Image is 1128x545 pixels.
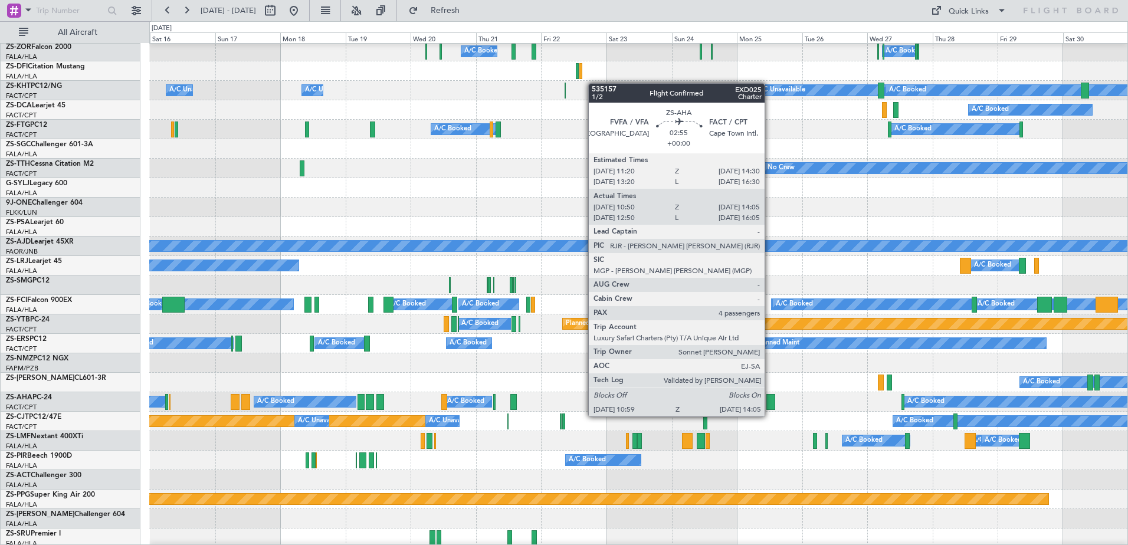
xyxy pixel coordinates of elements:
[972,101,1009,119] div: A/C Booked
[6,141,31,148] span: ZS-SGC
[6,189,37,198] a: FALA/HLA
[6,433,83,440] a: ZS-LMFNextant 400XTi
[756,81,805,99] div: A/C Unavailable
[6,208,37,217] a: FLKK/LUN
[998,32,1063,43] div: Fri 29
[6,355,68,362] a: ZS-NMZPC12 NGX
[6,297,72,304] a: ZS-FCIFalcon 900EX
[31,28,124,37] span: All Aircraft
[1023,373,1060,391] div: A/C Booked
[6,375,106,382] a: ZS-[PERSON_NAME]CL601-3R
[6,472,31,479] span: ZS-ACT
[6,199,32,206] span: 9J-ONE
[6,141,93,148] a: ZS-SGCChallenger 601-3A
[566,315,635,333] div: Planned Maint Lanseria
[672,32,737,43] div: Sun 24
[6,511,74,518] span: ZS-[PERSON_NAME]
[737,32,802,43] div: Mon 25
[6,336,47,343] a: ZS-ERSPC12
[298,412,347,430] div: A/C Unavailable
[6,102,65,109] a: ZS-DCALearjet 45
[447,393,484,411] div: A/C Booked
[6,442,37,451] a: FALA/HLA
[6,180,29,187] span: G-SYLJ
[6,394,52,401] a: ZS-AHAPC-24
[429,412,478,430] div: A/C Unavailable
[6,472,81,479] a: ZS-ACTChallenger 300
[6,83,62,90] a: ZS-KHTPC12/NG
[949,6,989,18] div: Quick Links
[6,355,33,362] span: ZS-NMZ
[6,394,32,401] span: ZS-AHA
[6,520,37,528] a: FALA/HLA
[6,72,37,81] a: FALA/HLA
[6,122,30,129] span: ZS-FTG
[6,219,64,226] a: ZS-PSALearjet 60
[6,44,71,51] a: ZS-ZORFalcon 2000
[925,1,1012,20] button: Quick Links
[6,102,32,109] span: ZS-DCA
[132,296,169,313] div: A/C Booked
[450,334,487,352] div: A/C Booked
[6,297,27,304] span: ZS-FCI
[346,32,411,43] div: Tue 19
[6,422,37,431] a: FACT/CPT
[6,413,29,421] span: ZS-CJT
[6,344,37,353] a: FACT/CPT
[867,32,933,43] div: Wed 27
[6,169,37,178] a: FACT/CPT
[6,160,30,168] span: ZS-TTH
[403,1,474,20] button: Refresh
[6,63,28,70] span: ZS-DFI
[6,238,31,245] span: ZS-AJD
[907,393,945,411] div: A/C Booked
[305,81,354,99] div: A/C Unavailable
[768,159,795,177] div: No Crew
[389,296,426,313] div: A/C Booked
[569,451,606,469] div: A/C Booked
[6,228,37,237] a: FALA/HLA
[6,403,37,412] a: FACT/CPT
[6,277,50,284] a: ZS-SMGPC12
[889,81,926,99] div: A/C Booked
[257,393,294,411] div: A/C Booked
[985,432,1022,449] div: A/C Booked
[13,23,128,42] button: All Aircraft
[6,491,30,498] span: ZS-PPG
[6,267,37,275] a: FALA/HLA
[606,32,672,43] div: Sat 23
[6,452,27,459] span: ZS-PIR
[6,530,31,537] span: ZS-SRU
[6,413,61,421] a: ZS-CJTPC12/47E
[6,433,31,440] span: ZS-LMF
[461,315,499,333] div: A/C Booked
[6,277,32,284] span: ZS-SMG
[974,257,1011,274] div: A/C Booked
[6,122,47,129] a: ZS-FTGPC12
[6,160,94,168] a: ZS-TTHCessna Citation M2
[464,42,501,60] div: A/C Booked
[6,491,95,498] a: ZS-PPGSuper King Air 200
[896,412,933,430] div: A/C Booked
[6,316,50,323] a: ZS-YTBPC-24
[462,296,499,313] div: A/C Booked
[6,199,83,206] a: 9J-ONEChallenger 604
[6,461,37,470] a: FALA/HLA
[280,32,346,43] div: Mon 18
[411,32,476,43] div: Wed 20
[421,6,470,15] span: Refresh
[6,258,28,265] span: ZS-LRJ
[476,32,542,43] div: Thu 21
[215,32,281,43] div: Sun 17
[6,500,37,509] a: FALA/HLA
[201,5,256,16] span: [DATE] - [DATE]
[6,180,67,187] a: G-SYLJLegacy 600
[6,150,37,159] a: FALA/HLA
[6,511,125,518] a: ZS-[PERSON_NAME]Challenger 604
[6,258,62,265] a: ZS-LRJLearjet 45
[6,111,37,120] a: FACT/CPT
[6,306,37,314] a: FALA/HLA
[6,44,31,51] span: ZS-ZOR
[6,481,37,490] a: FALA/HLA
[6,130,37,139] a: FACT/CPT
